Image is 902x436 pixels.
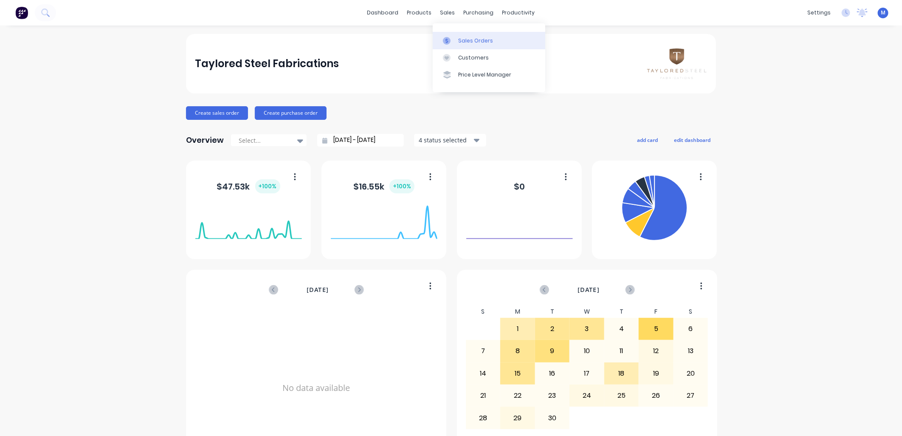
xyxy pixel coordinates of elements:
div: T [604,306,639,318]
div: 20 [674,363,708,384]
span: M [881,9,885,17]
div: 25 [605,385,639,406]
div: Taylored Steel Fabrications [195,55,339,72]
div: 26 [639,385,673,406]
div: 18 [605,363,639,384]
img: Taylored Steel Fabrications [647,48,707,79]
div: $ 16.55k [353,179,414,193]
button: add card [631,134,663,145]
div: 11 [605,340,639,362]
a: Customers [433,49,545,66]
span: [DATE] [578,285,600,294]
button: Create sales order [186,106,248,120]
div: T [535,306,570,318]
div: + 100 % [255,179,280,193]
div: 23 [536,385,569,406]
div: 3 [570,318,604,340]
button: edit dashboard [668,134,716,145]
div: Customers [458,54,489,62]
div: Sales Orders [458,37,493,45]
div: Price Level Manager [458,71,511,79]
div: settings [803,6,835,19]
div: 22 [501,385,535,406]
div: 24 [570,385,604,406]
div: 2 [536,318,569,340]
div: 5 [639,318,673,340]
div: purchasing [459,6,498,19]
div: 7 [466,340,500,362]
img: Factory [15,6,28,19]
div: 10 [570,340,604,362]
button: 4 status selected [414,134,486,147]
div: + 100 % [389,179,414,193]
div: sales [436,6,459,19]
div: S [674,306,708,318]
div: 8 [501,340,535,362]
div: M [500,306,535,318]
div: 17 [570,363,604,384]
div: Overview [186,132,224,149]
div: products [403,6,436,19]
div: S [466,306,501,318]
div: F [639,306,674,318]
button: Create purchase order [255,106,327,120]
div: 15 [501,363,535,384]
div: 27 [674,385,708,406]
a: Sales Orders [433,32,545,49]
div: 21 [466,385,500,406]
div: 6 [674,318,708,340]
div: $ 0 [514,180,525,193]
a: dashboard [363,6,403,19]
div: 13 [674,340,708,362]
div: 30 [536,407,569,428]
div: $ 47.53k [217,179,280,193]
div: 29 [501,407,535,428]
div: 14 [466,363,500,384]
div: productivity [498,6,539,19]
div: 28 [466,407,500,428]
div: 4 [605,318,639,340]
a: Price Level Manager [433,66,545,83]
span: [DATE] [307,285,329,294]
div: 16 [536,363,569,384]
div: 4 status selected [419,136,472,144]
div: W [569,306,604,318]
div: 9 [536,340,569,362]
div: 1 [501,318,535,340]
div: 12 [639,340,673,362]
div: 19 [639,363,673,384]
